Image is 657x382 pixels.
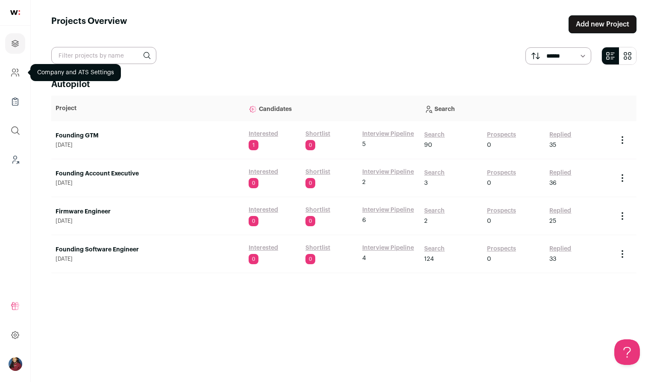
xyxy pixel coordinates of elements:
a: Prospects [487,207,516,215]
a: Replied [549,207,571,215]
span: 90 [424,141,432,149]
a: Interview Pipeline [362,130,414,138]
span: 0 [249,178,258,188]
span: 3 [424,179,428,187]
span: 0 [487,141,491,149]
h2: Autopilot [51,79,636,90]
span: 4 [362,254,366,262]
a: Replied [549,169,571,177]
span: [DATE] [56,142,240,149]
a: Shortlist [305,130,330,138]
a: Founding Software Engineer [56,245,240,254]
span: 0 [305,178,315,188]
span: 0 [487,217,491,225]
a: Search [424,169,445,177]
span: 0 [249,254,258,264]
button: Open dropdown [9,357,22,371]
a: Interview Pipeline [362,244,414,252]
a: Add new Project [569,15,636,33]
a: Prospects [487,131,516,139]
span: 0 [305,254,315,264]
p: Candidates [249,100,416,117]
span: 6 [362,216,366,225]
a: Firmware Engineer [56,207,240,216]
h1: Projects Overview [51,15,127,33]
a: Prospects [487,245,516,253]
button: Project Actions [617,173,628,183]
iframe: Toggle Customer Support [614,339,640,365]
span: [DATE] [56,256,240,262]
a: Replied [549,131,571,139]
button: Project Actions [617,135,628,145]
span: 0 [305,140,315,150]
span: 1 [249,140,258,150]
a: Interview Pipeline [362,168,414,176]
p: Project [56,104,240,113]
span: [DATE] [56,218,240,225]
span: 0 [249,216,258,226]
span: 124 [424,255,434,263]
span: 35 [549,141,556,149]
a: Interview Pipeline [362,206,414,214]
a: Search [424,207,445,215]
span: 33 [549,255,556,263]
a: Interested [249,244,278,252]
a: Projects [5,33,25,54]
a: Company and ATS Settings [5,62,25,83]
span: 0 [487,179,491,187]
a: Search [424,245,445,253]
div: Company and ATS Settings [30,64,121,81]
span: 25 [549,217,556,225]
a: Interested [249,130,278,138]
a: Search [424,131,445,139]
a: Founding GTM [56,131,240,140]
p: Search [424,100,609,117]
span: 5 [362,140,366,149]
a: Replied [549,245,571,253]
a: Leads (Backoffice) [5,149,25,170]
button: Project Actions [617,211,628,221]
button: Project Actions [617,249,628,259]
span: 2 [362,178,366,187]
span: 0 [305,216,315,226]
a: Shortlist [305,244,330,252]
input: Filter projects by name [51,47,156,64]
a: Interested [249,206,278,214]
span: [DATE] [56,180,240,187]
span: 36 [549,179,557,187]
img: wellfound-shorthand-0d5821cbd27db2630d0214b213865d53afaa358527fdda9d0ea32b1df1b89c2c.svg [10,10,20,15]
a: Company Lists [5,91,25,112]
a: Shortlist [305,206,330,214]
a: Interested [249,168,278,176]
a: Shortlist [305,168,330,176]
span: 0 [487,255,491,263]
span: 2 [424,217,428,225]
a: Founding Account Executive [56,169,240,178]
a: Prospects [487,169,516,177]
img: 10010497-medium_jpg [9,357,22,371]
